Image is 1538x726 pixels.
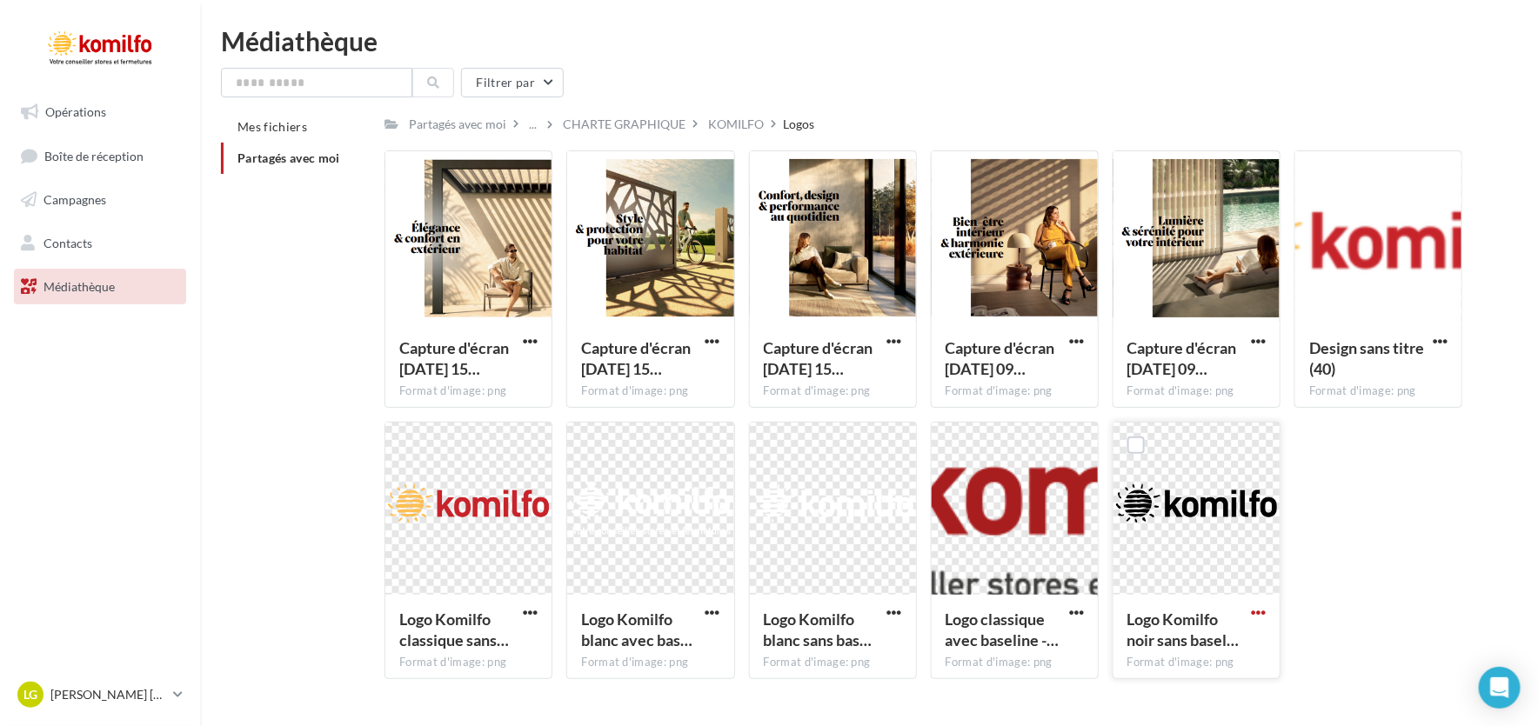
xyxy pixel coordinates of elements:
div: CHARTE GRAPHIQUE [563,116,685,133]
span: Capture d'écran 2025-05-26 091616 [1127,338,1237,378]
button: Filtrer par [461,68,564,97]
span: Boîte de réception [44,148,144,163]
span: Mes fichiers [237,119,307,134]
div: Format d'image: png [581,383,719,399]
span: Capture d'écran 2025-05-26 150957 [764,338,873,378]
div: Partagés avec moi [409,116,506,133]
a: Opérations [10,94,190,130]
span: Logo Komilfo blanc avec baseline - Fond transparent [581,609,692,649]
div: Médiathèque [221,28,1517,54]
a: Médiathèque [10,269,190,305]
div: ... [525,112,540,137]
div: Format d'image: png [764,655,902,670]
div: Format d'image: png [946,383,1084,399]
span: Campagnes [43,192,106,207]
div: Format d'image: png [1127,383,1266,399]
div: Format d'image: png [764,383,902,399]
div: Open Intercom Messenger [1479,667,1521,709]
a: Campagnes [10,182,190,218]
span: Médiathèque [43,278,115,293]
div: Format d'image: png [946,655,1084,670]
span: Capture d'écran 2025-05-26 151057 [581,338,691,378]
div: Format d'image: png [399,655,538,670]
span: Logo Komilfo blanc sans baseline - Fond transparent [764,609,873,649]
span: Partagés avec moi [237,150,340,165]
span: Logo classique avec baseline - Fond transparent [946,609,1060,649]
span: Design sans titre (40) [1309,338,1424,378]
div: Format d'image: png [1309,383,1448,399]
span: Opérations [45,104,106,119]
a: Boîte de réception [10,137,190,175]
div: Format d'image: png [1127,655,1266,670]
div: Format d'image: png [581,655,719,670]
div: KOMILFO [708,116,764,133]
a: Contacts [10,225,190,262]
span: Logo Komilfo classique sans baseline - Fond transparent [399,609,509,649]
a: LG [PERSON_NAME] [PERSON_NAME] [14,678,186,711]
div: Logos [783,116,814,133]
span: Capture d'écran 2025-05-26 091516 [946,338,1055,378]
span: Contacts [43,236,92,250]
span: Logo Komilfo noir sans baseline - Fond transparent [1127,609,1240,649]
span: Capture d'écran 2025-05-26 151331 [399,338,509,378]
div: Format d'image: png [399,383,538,399]
p: [PERSON_NAME] [PERSON_NAME] [50,686,166,703]
span: LG [23,686,37,703]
